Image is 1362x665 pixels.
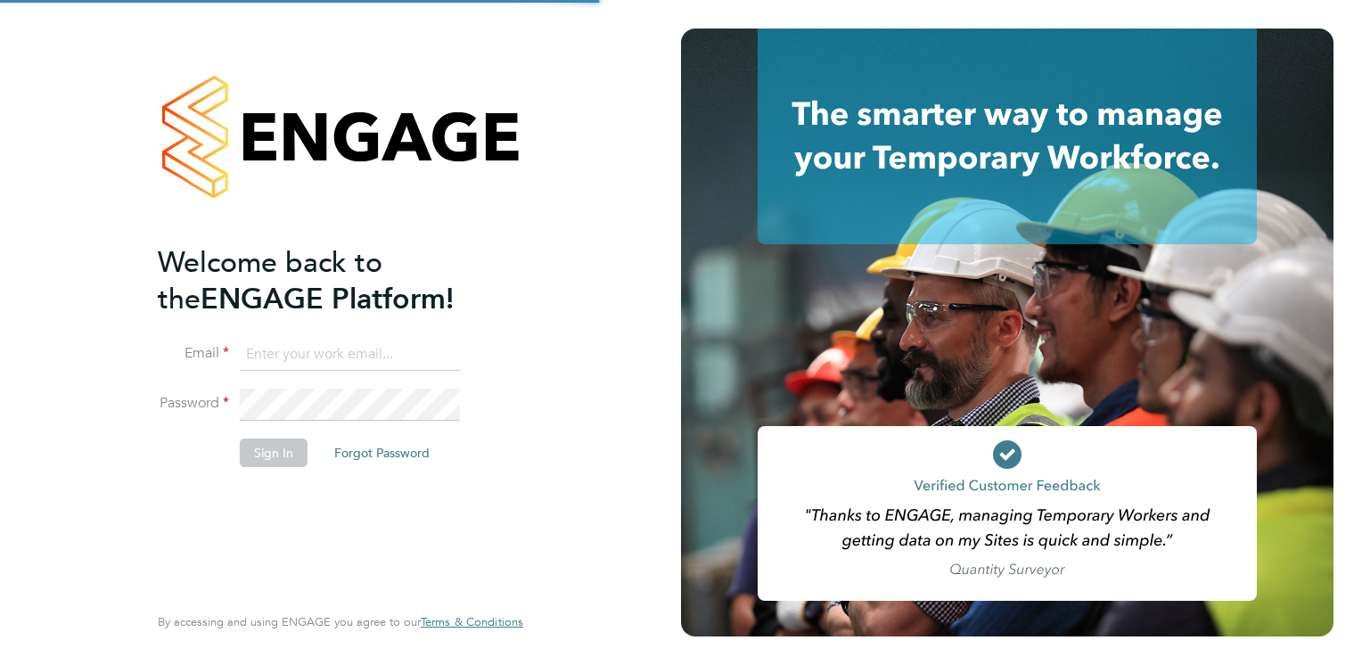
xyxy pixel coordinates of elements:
span: Terms & Conditions [421,614,523,629]
span: Welcome back to the [158,245,382,316]
label: Email [158,344,229,363]
a: Terms & Conditions [421,615,523,629]
label: Password [158,394,229,413]
button: Sign In [240,439,308,467]
h2: ENGAGE Platform! [158,244,505,317]
input: Enter your work email... [240,339,460,371]
span: By accessing and using ENGAGE you agree to our [158,614,523,629]
button: Forgot Password [320,439,444,467]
